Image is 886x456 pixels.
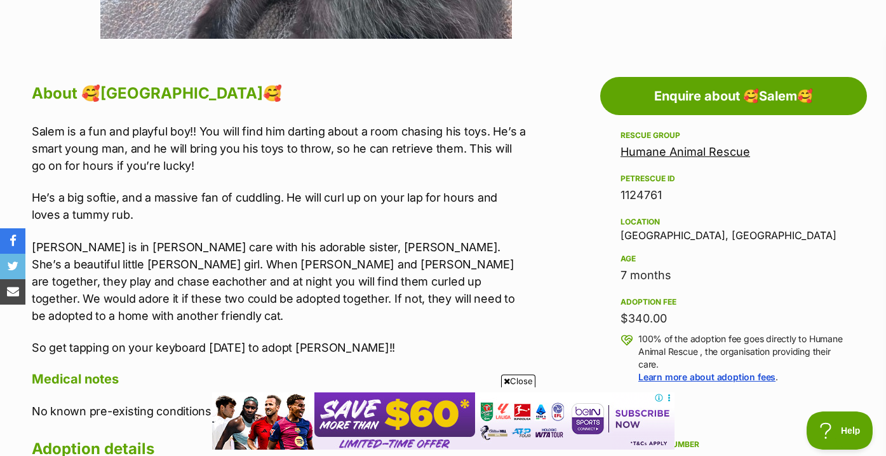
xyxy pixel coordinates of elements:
iframe: Help Scout Beacon - Open [807,411,873,450]
a: Enquire about 🥰Salem🥰 [600,77,867,115]
h2: About 🥰[GEOGRAPHIC_DATA]🥰 [32,79,528,107]
a: Learn more about adoption fees [638,371,775,382]
div: 1124761 [621,186,847,204]
a: Humane Animal Rescue [621,145,750,158]
div: Rescue group [621,130,847,141]
p: No known pre-existing conditions. [32,403,528,420]
h4: Medical notes [32,371,528,387]
p: So get tapping on your keyboard [DATE] to adopt [PERSON_NAME]!! [32,339,528,356]
p: He’s a big softie, and a massive fan of cuddling. He will curl up on your lap for hours and loves... [32,189,528,223]
div: Adoption fee [621,297,847,307]
div: Short [621,409,847,427]
p: [PERSON_NAME] is in [PERSON_NAME] care with his adorable sister, [PERSON_NAME]. She’s a beautiful... [32,238,528,324]
div: PetRescue ID [621,174,847,184]
span: Close [501,375,535,387]
div: Microchip number [621,439,847,450]
p: Salem is a fun and playful boy!! You will find him darting about a room chasing his toys. He’s a ... [32,123,528,174]
div: 7 months [621,266,847,284]
img: adc.png [181,1,189,10]
div: $340.00 [621,310,847,328]
div: Age [621,254,847,264]
iframe: Advertisement [212,392,675,450]
div: [GEOGRAPHIC_DATA], [GEOGRAPHIC_DATA] [621,214,847,241]
p: 100% of the adoption fee goes directly to Humane Animal Rescue , the organisation providing their... [638,333,847,383]
div: Coat [621,396,847,406]
div: Location [621,217,847,227]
